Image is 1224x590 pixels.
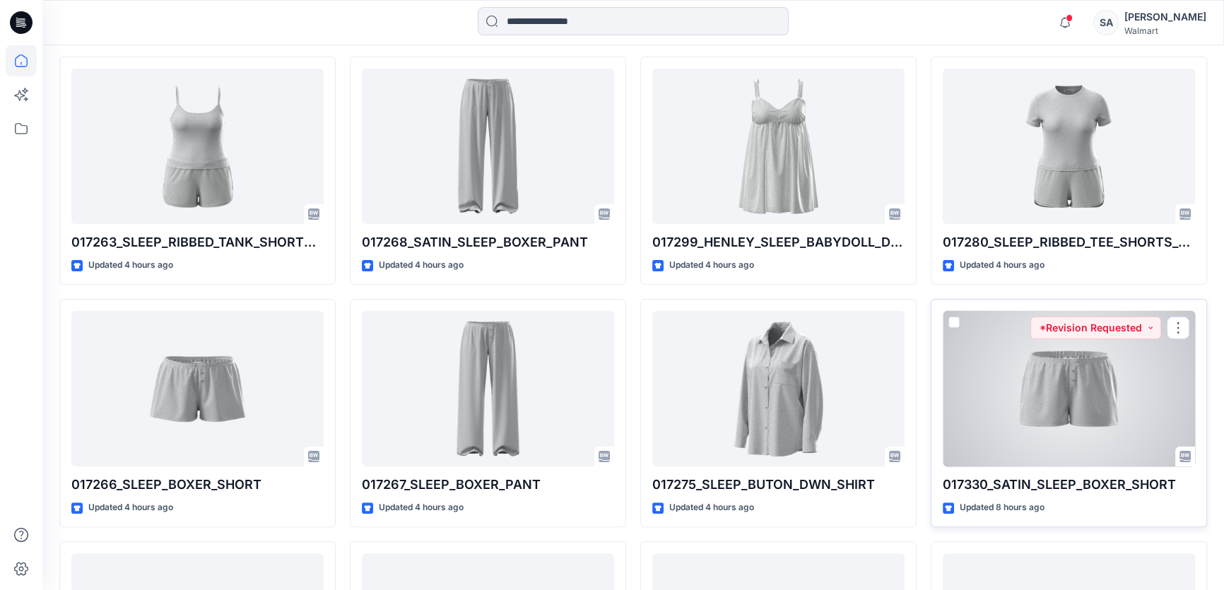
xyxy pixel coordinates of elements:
p: 017275_SLEEP_BUTON_DWN_SHIRT [652,475,905,495]
div: [PERSON_NAME] [1124,8,1206,25]
a: 017267_SLEEP_BOXER_PANT [362,311,614,467]
p: Updated 4 hours ago [379,500,464,515]
p: Updated 4 hours ago [88,500,173,515]
p: 017299_HENLEY_SLEEP_BABYDOLL_DRESS [652,232,905,252]
a: 017280_SLEEP_RIBBED_TEE_SHORTS_SET [943,69,1195,225]
p: Updated 4 hours ago [379,258,464,273]
p: 017280_SLEEP_RIBBED_TEE_SHORTS_SET [943,232,1195,252]
p: 017267_SLEEP_BOXER_PANT [362,475,614,495]
p: 017263_SLEEP_RIBBED_TANK_SHORTS_SET [71,232,324,252]
a: 017266_SLEEP_BOXER_SHORT [71,311,324,467]
a: 017263_SLEEP_RIBBED_TANK_SHORTS_SET [71,69,324,225]
p: Updated 8 hours ago [960,500,1044,515]
a: 017330_SATIN_SLEEP_BOXER_SHORT [943,311,1195,467]
a: 017268_SATIN_SLEEP_BOXER_PANT [362,69,614,225]
p: Updated 4 hours ago [960,258,1044,273]
a: 017299_HENLEY_SLEEP_BABYDOLL_DRESS [652,69,905,225]
p: 017268_SATIN_SLEEP_BOXER_PANT [362,232,614,252]
p: Updated 4 hours ago [88,258,173,273]
p: 017330_SATIN_SLEEP_BOXER_SHORT [943,475,1195,495]
a: 017275_SLEEP_BUTON_DWN_SHIRT [652,311,905,467]
div: Walmart [1124,25,1206,36]
p: 017266_SLEEP_BOXER_SHORT [71,475,324,495]
p: Updated 4 hours ago [669,258,754,273]
div: SA [1093,10,1119,35]
p: Updated 4 hours ago [669,500,754,515]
